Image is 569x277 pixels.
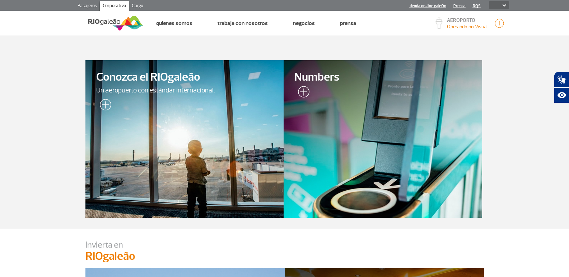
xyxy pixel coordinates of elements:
a: Cargo [129,1,146,12]
a: Prensa [340,20,356,27]
button: Abrir recursos assistivos. [554,87,569,103]
a: Pasajeros [75,1,100,12]
p: Visibilidade de 10000m [447,23,488,30]
a: RQS [473,4,481,8]
img: leia-mais [294,86,309,100]
a: Numbers [284,60,482,218]
a: Quienes somos [156,20,192,27]
a: Trabaja con nosotros [218,20,268,27]
a: Prensa [453,4,466,8]
img: leia-mais [96,99,111,113]
a: Conozca el RIOgaleãoUn aeropuerto con estándar internacional. [85,60,284,218]
a: Negocios [293,20,315,27]
span: Un aeropuerto con estándar internacional. [96,86,273,95]
p: RIOgaleão [85,250,484,262]
span: Numbers [294,71,471,83]
a: tienda on-line galeOn [410,4,446,8]
p: Invierta en [85,239,484,250]
span: Conozca el RIOgaleão [96,71,273,83]
div: Plugin de acessibilidade da Hand Talk. [554,72,569,103]
button: Abrir tradutor de língua de sinais. [554,72,569,87]
p: AEROPORTO [447,18,488,23]
a: Corporativo [100,1,129,12]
